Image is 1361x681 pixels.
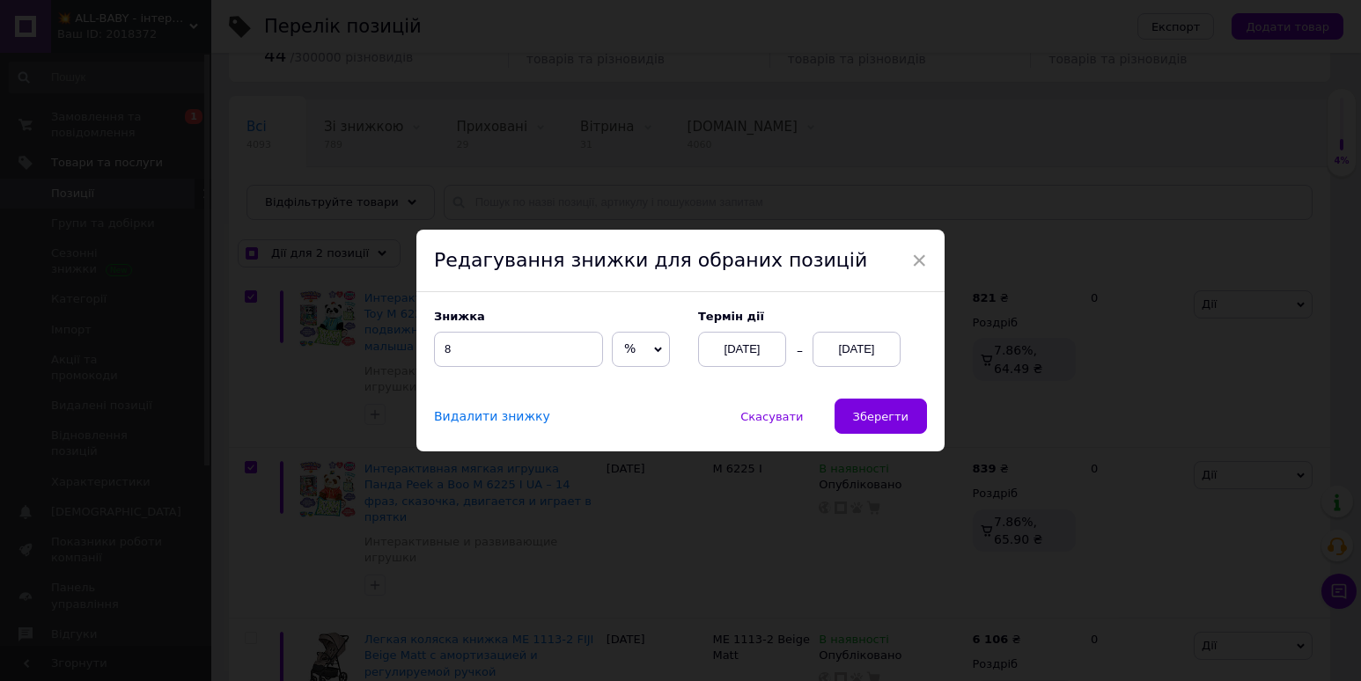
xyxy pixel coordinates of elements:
[740,410,803,423] span: Скасувати
[835,399,927,434] button: Зберегти
[434,310,485,323] span: Знижка
[434,249,867,271] span: Редагування знижки для обраних позицій
[434,332,603,367] input: 0
[813,332,901,367] div: [DATE]
[722,399,821,434] button: Скасувати
[434,409,550,424] span: Видалити знижку
[911,245,927,275] span: ×
[624,341,636,355] span: %
[698,332,786,367] div: [DATE]
[853,410,909,423] span: Зберегти
[698,310,927,323] label: Термін дії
